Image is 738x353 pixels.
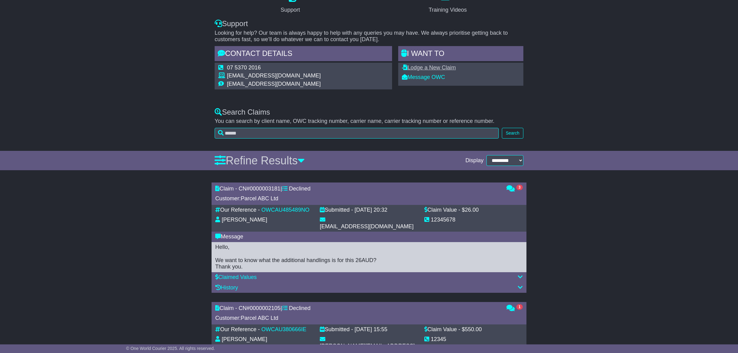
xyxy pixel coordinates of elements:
[402,74,445,80] a: Message OWC
[280,6,300,14] div: Support
[250,305,280,311] span: 0000002105
[215,274,257,280] a: Claimed Values
[222,336,267,343] div: [PERSON_NAME]
[241,315,278,321] span: Parcel ABC Ltd
[215,274,523,281] div: Claimed Values
[320,326,353,333] div: Submitted -
[215,108,523,117] div: Search Claims
[215,233,523,240] div: Message
[429,6,467,14] div: Training Videos
[227,81,321,88] td: [EMAIL_ADDRESS][DOMAIN_NAME]
[261,326,306,332] a: OWCAU380666IE
[516,304,523,310] span: 1
[215,284,523,291] div: History
[215,186,500,192] div: Claim - CN# |
[126,346,215,351] span: © One World Courier 2025. All rights reserved.
[289,305,311,311] span: Declined
[289,186,311,192] span: Declined
[227,73,321,81] td: [EMAIL_ADDRESS][DOMAIN_NAME]
[398,46,523,63] div: I WANT to
[431,217,455,223] div: 12345678
[431,336,446,343] div: 12345
[215,305,500,312] div: Claim - CN# |
[320,223,414,230] div: [EMAIL_ADDRESS][DOMAIN_NAME]
[516,185,523,190] span: 3
[215,207,260,214] div: Our Reference -
[424,207,460,214] div: Claim Value -
[241,195,278,202] span: Parcel ABC Ltd
[465,157,483,164] span: Display
[355,207,387,214] div: [DATE] 20:32
[215,154,305,167] a: Refine Results
[506,305,523,312] a: 1
[462,326,482,333] div: $550.00
[250,186,280,192] span: 0000003181
[227,65,321,73] td: 07 5370 2016
[215,118,523,125] p: You can search by client name, OWC tracking number, carrier name, carrier tracking number or refe...
[215,30,523,43] p: Looking for help? Our team is always happy to help with any queries you may have. We always prior...
[222,217,267,223] div: [PERSON_NAME]
[402,65,456,71] a: Lodge a New Claim
[320,207,353,214] div: Submitted -
[261,207,309,213] a: OWCAU485489NO
[502,128,523,139] button: Search
[506,186,523,192] a: 3
[215,19,523,28] div: Support
[424,326,460,333] div: Claim Value -
[462,207,479,214] div: $26.00
[215,315,500,322] div: Customer:
[215,284,238,291] a: History
[215,326,260,333] div: Our Reference -
[215,244,523,270] div: Hello, We want to know what the additional handlings is for this 26AUD? Thank you.
[215,46,392,63] div: Contact Details
[355,326,387,333] div: [DATE] 15:55
[215,195,500,202] div: Customer:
